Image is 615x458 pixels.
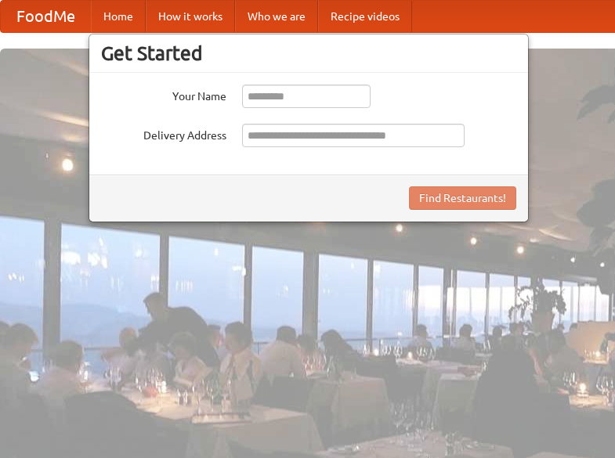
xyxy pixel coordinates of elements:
[318,1,412,32] a: Recipe videos
[101,85,226,104] label: Your Name
[1,1,91,32] a: FoodMe
[409,186,516,210] button: Find Restaurants!
[91,1,146,32] a: Home
[235,1,318,32] a: Who we are
[101,41,516,65] h3: Get Started
[101,124,226,143] label: Delivery Address
[146,1,235,32] a: How it works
